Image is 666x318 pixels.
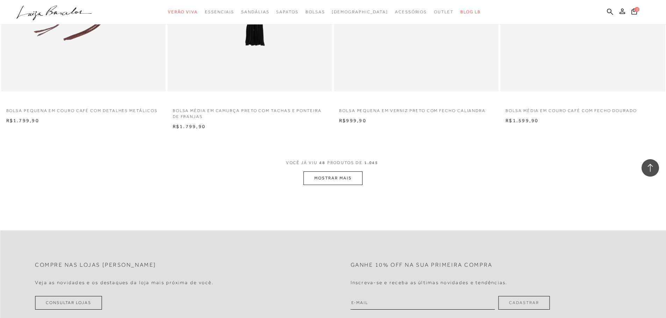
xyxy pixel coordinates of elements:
span: R$1.799,90 [173,124,206,129]
span: Verão Viva [168,9,198,14]
span: [DEMOGRAPHIC_DATA] [332,9,388,14]
h4: Inscreva-se e receba as últimas novidades e tendências. [351,280,508,286]
a: categoryNavScreenReaderText [434,6,453,19]
span: Sandálias [241,9,269,14]
span: Outlet [434,9,453,14]
a: BOLSA MÉDIA EM COURO CAFÉ COM FECHO DOURADO [500,104,665,114]
button: Cadastrar [498,296,550,310]
span: 48 [319,160,325,165]
a: BOLSA PEQUENA EM VERNIZ PRETO COM FECHO CALIANDRA [334,104,499,114]
h4: Veja as novidades e os destaques da loja mais próxima de você. [35,280,214,286]
a: categoryNavScreenReaderText [241,6,269,19]
button: MOSTRAR MAIS [303,171,362,185]
a: BOLSA PEQUENA EM COURO CAFÉ COM DETALHES METÁLICOS [1,104,166,114]
span: Sapatos [276,9,298,14]
span: BLOG LB [460,9,481,14]
input: E-mail [351,296,495,310]
button: 0 [629,8,639,17]
a: BOLSA MÉDIA EM CAMURÇA PRETO COM TACHAS E PONTEIRA DE FRANJAS [167,104,332,120]
span: Acessórios [395,9,427,14]
span: 1.045 [364,160,379,165]
a: categoryNavScreenReaderText [395,6,427,19]
a: BLOG LB [460,6,481,19]
a: categoryNavScreenReaderText [276,6,298,19]
span: R$999,90 [339,118,366,123]
h2: Ganhe 10% off na sua primeira compra [351,262,493,268]
a: Consultar Lojas [35,296,102,310]
span: 0 [635,7,639,12]
span: Essenciais [205,9,234,14]
a: categoryNavScreenReaderText [306,6,325,19]
span: R$1.799,90 [6,118,39,123]
a: noSubCategoriesText [332,6,388,19]
a: categoryNavScreenReaderText [168,6,198,19]
span: R$1.599,90 [506,118,538,123]
span: Bolsas [306,9,325,14]
h2: Compre nas lojas [PERSON_NAME] [35,262,156,268]
a: categoryNavScreenReaderText [205,6,234,19]
span: VOCÊ JÁ VIU PRODUTOS DE [286,160,380,165]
